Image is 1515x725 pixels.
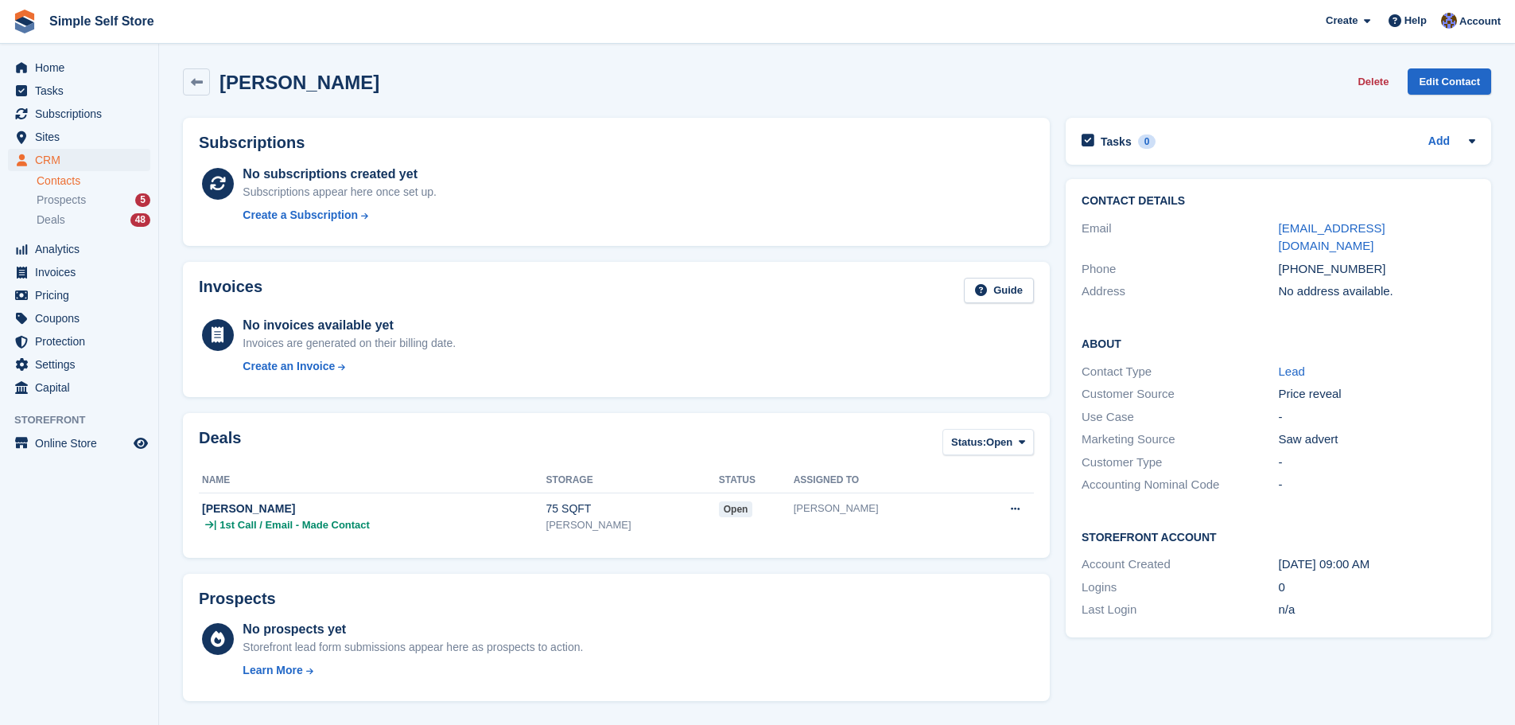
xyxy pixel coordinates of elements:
[8,238,150,260] a: menu
[1279,260,1475,279] div: [PHONE_NUMBER]
[199,134,1034,152] h2: Subscriptions
[8,57,150,79] a: menu
[37,212,150,228] a: Deals 48
[1082,454,1278,472] div: Customer Type
[546,517,719,533] div: [PERSON_NAME]
[35,126,130,148] span: Sites
[546,501,719,517] div: 75 SQFT
[1279,364,1305,378] a: Lead
[1101,134,1132,149] h2: Tasks
[1404,13,1427,29] span: Help
[199,590,276,608] h2: Prospects
[13,10,37,33] img: stora-icon-8386f47178a22dfd0bd8f6a31ec36ba5ce8667c1dd55bd0f319d3a0aa187defe.svg
[37,212,65,228] span: Deals
[43,8,161,34] a: Simple Self Store
[1082,431,1278,449] div: Marketing Source
[8,149,150,171] a: menu
[214,517,216,533] span: |
[243,184,437,201] div: Subscriptions appear here once set up.
[8,353,150,376] a: menu
[1351,68,1395,95] button: Delete
[35,149,130,171] span: CRM
[35,57,130,79] span: Home
[951,435,986,450] span: Status:
[243,335,456,352] div: Invoices are generated on their billing date.
[8,376,150,399] a: menu
[1279,408,1475,427] div: -
[219,517,370,533] span: 1st Call / Email - Made Contact
[243,662,302,679] div: Learn More
[35,307,130,329] span: Coupons
[199,468,546,493] th: Name
[8,284,150,306] a: menu
[719,501,753,517] span: open
[1428,133,1450,151] a: Add
[1441,13,1457,29] img: Sharon Hughes
[35,353,130,376] span: Settings
[986,435,1012,450] span: Open
[243,620,583,639] div: No prospects yet
[1459,14,1501,29] span: Account
[1082,220,1278,255] div: Email
[35,284,130,306] span: Pricing
[199,278,262,304] h2: Invoices
[1082,363,1278,381] div: Contact Type
[35,432,130,454] span: Online Store
[1138,134,1156,149] div: 0
[8,307,150,329] a: menu
[8,103,150,125] a: menu
[8,261,150,283] a: menu
[37,193,86,208] span: Prospects
[243,165,437,184] div: No subscriptions created yet
[1279,221,1385,253] a: [EMAIL_ADDRESS][DOMAIN_NAME]
[942,429,1034,455] button: Status: Open
[243,358,456,375] a: Create an Invoice
[131,434,150,453] a: Preview store
[1082,195,1475,208] h2: Contact Details
[1082,476,1278,494] div: Accounting Nominal Code
[14,412,158,428] span: Storefront
[37,173,150,189] a: Contacts
[8,432,150,454] a: menu
[130,213,150,227] div: 48
[243,662,583,679] a: Learn More
[8,330,150,353] a: menu
[202,501,546,517] div: [PERSON_NAME]
[35,376,130,399] span: Capital
[243,207,358,224] div: Create a Subscription
[1082,555,1278,574] div: Account Created
[1279,579,1475,597] div: 0
[1279,476,1475,494] div: -
[1279,431,1475,449] div: Saw advert
[243,358,335,375] div: Create an Invoice
[8,126,150,148] a: menu
[1082,283,1278,301] div: Address
[1326,13,1358,29] span: Create
[719,468,794,493] th: Status
[1082,528,1475,544] h2: Storefront Account
[243,207,437,224] a: Create a Subscription
[1082,579,1278,597] div: Logins
[135,193,150,207] div: 5
[794,468,966,493] th: Assigned to
[546,468,719,493] th: Storage
[1082,601,1278,619] div: Last Login
[1082,408,1278,427] div: Use Case
[1408,68,1491,95] a: Edit Contact
[243,316,456,335] div: No invoices available yet
[1279,385,1475,403] div: Price reveal
[35,261,130,283] span: Invoices
[1082,335,1475,351] h2: About
[964,278,1034,304] a: Guide
[1279,555,1475,574] div: [DATE] 09:00 AM
[243,639,583,656] div: Storefront lead form submissions appear here as prospects to action.
[35,80,130,102] span: Tasks
[35,238,130,260] span: Analytics
[1279,454,1475,472] div: -
[199,429,241,458] h2: Deals
[1279,601,1475,619] div: n/a
[794,501,966,516] div: [PERSON_NAME]
[37,192,150,209] a: Prospects 5
[8,80,150,102] a: menu
[1279,283,1475,301] div: No address available.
